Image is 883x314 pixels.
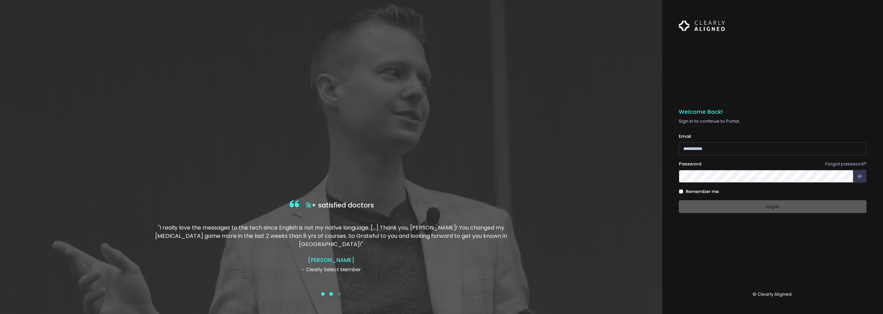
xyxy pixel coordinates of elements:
p: Sign in to continue to Portal. [679,118,866,125]
p: - Clearly Select Member [149,266,513,273]
span: 1k [306,201,311,210]
label: Remember me [686,188,719,195]
label: Password [679,161,701,168]
p: © Clearly Aligned. [679,291,866,298]
h5: Welcome Back! [679,109,866,115]
img: Logo Horizontal [679,17,725,35]
p: "I really love the messages to the tech since English is not my native language. […] Thank you, [... [149,224,513,249]
label: Email [679,133,691,140]
h4: [PERSON_NAME] [149,257,513,263]
a: Forgot password? [825,161,866,167]
h4: + satisfied doctors [149,199,513,213]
